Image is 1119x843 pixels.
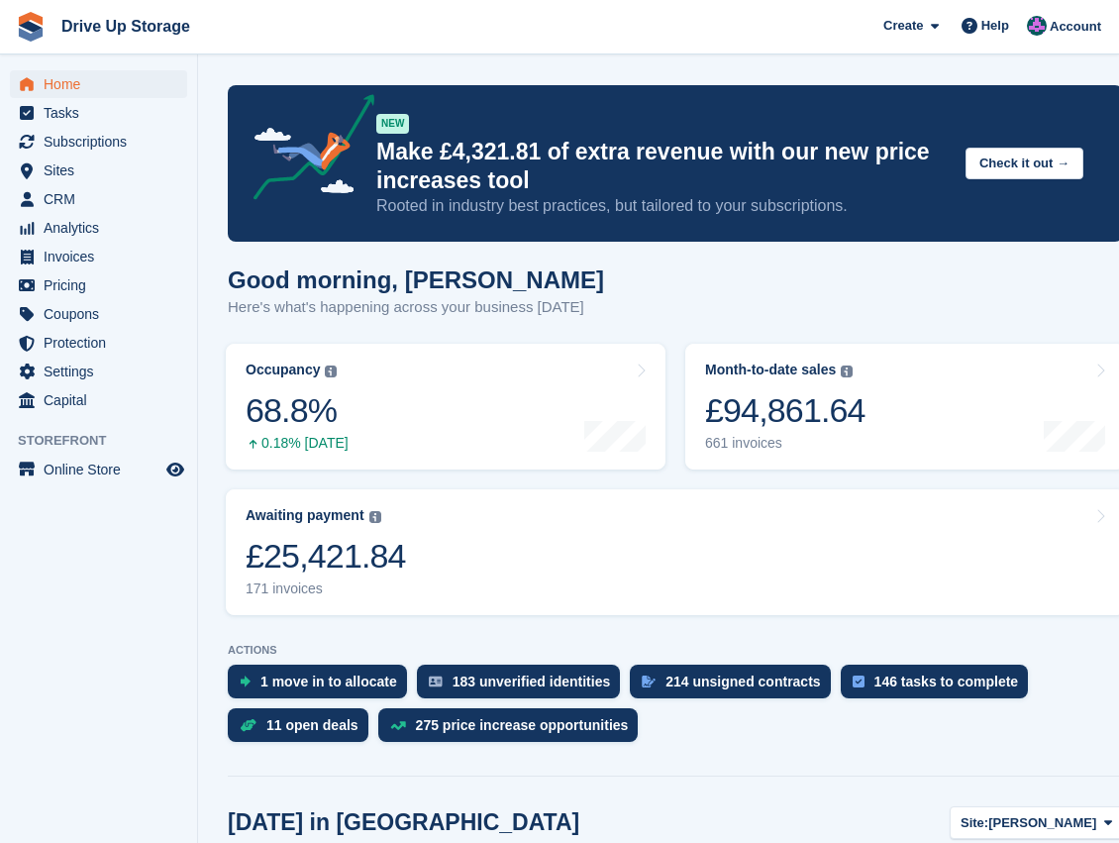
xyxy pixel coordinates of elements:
[841,366,853,377] img: icon-info-grey-7440780725fd019a000dd9b08b2336e03edf1995a4989e88bcd33f0948082b44.svg
[10,70,187,98] a: menu
[853,676,865,687] img: task-75834270c22a3079a89374b754ae025e5fb1db73e45f91037f5363f120a921f8.svg
[44,329,162,357] span: Protection
[246,362,320,378] div: Occupancy
[226,344,665,470] a: Occupancy 68.8% 0.18% [DATE]
[376,195,950,217] p: Rooted in industry best practices, but tailored to your subscriptions.
[266,717,358,733] div: 11 open deals
[1027,16,1047,36] img: Andy
[10,300,187,328] a: menu
[966,148,1083,180] button: Check it out →
[10,128,187,156] a: menu
[10,271,187,299] a: menu
[988,813,1096,833] span: [PERSON_NAME]
[10,358,187,385] a: menu
[228,665,417,708] a: 1 move in to allocate
[841,665,1039,708] a: 146 tasks to complete
[44,157,162,184] span: Sites
[44,358,162,385] span: Settings
[10,456,187,483] a: menu
[44,99,162,127] span: Tasks
[228,296,604,319] p: Here's what's happening across your business [DATE]
[369,511,381,523] img: icon-info-grey-7440780725fd019a000dd9b08b2336e03edf1995a4989e88bcd33f0948082b44.svg
[260,674,397,689] div: 1 move in to allocate
[416,717,629,733] div: 275 price increase opportunities
[18,431,197,451] span: Storefront
[883,16,923,36] span: Create
[417,665,631,708] a: 183 unverified identities
[961,813,988,833] span: Site:
[237,94,375,207] img: price-adjustments-announcement-icon-8257ccfd72463d97f412b2fc003d46551f7dbcb40ab6d574587a9cd5c0d94...
[228,708,378,752] a: 11 open deals
[429,676,443,687] img: verify_identity-adf6edd0f0f0b5bbfe63781bf79b02c33cf7c696d77639b501bdc392416b5a36.svg
[44,214,162,242] span: Analytics
[10,243,187,270] a: menu
[981,16,1009,36] span: Help
[10,157,187,184] a: menu
[10,329,187,357] a: menu
[16,12,46,42] img: stora-icon-8386f47178a22dfd0bd8f6a31ec36ba5ce8667c1dd55bd0f319d3a0aa187defe.svg
[10,386,187,414] a: menu
[453,674,611,689] div: 183 unverified identities
[376,138,950,195] p: Make £4,321.81 of extra revenue with our new price increases tool
[53,10,198,43] a: Drive Up Storage
[1050,17,1101,37] span: Account
[665,674,820,689] div: 214 unsigned contracts
[240,676,251,687] img: move_ins_to_allocate_icon-fdf77a2bb77ea45bf5b3d319d69a93e2d87916cf1d5bf7949dd705db3b84f3ca.svg
[228,809,579,836] h2: [DATE] in [GEOGRAPHIC_DATA]
[240,718,256,732] img: deal-1b604bf984904fb50ccaf53a9ad4b4a5d6e5aea283cecdc64d6e3604feb123c2.svg
[246,507,364,524] div: Awaiting payment
[228,266,604,293] h1: Good morning, [PERSON_NAME]
[325,366,337,377] img: icon-info-grey-7440780725fd019a000dd9b08b2336e03edf1995a4989e88bcd33f0948082b44.svg
[705,362,836,378] div: Month-to-date sales
[44,243,162,270] span: Invoices
[376,114,409,134] div: NEW
[44,386,162,414] span: Capital
[246,580,406,597] div: 171 invoices
[10,99,187,127] a: menu
[642,676,656,687] img: contract_signature_icon-13c848040528278c33f63329250d36e43548de30e8caae1d1a13099fd9432cc5.svg
[705,390,865,431] div: £94,861.64
[10,214,187,242] a: menu
[44,70,162,98] span: Home
[246,390,349,431] div: 68.8%
[874,674,1019,689] div: 146 tasks to complete
[705,435,865,452] div: 661 invoices
[44,271,162,299] span: Pricing
[246,536,406,577] div: £25,421.84
[390,721,406,730] img: price_increase_opportunities-93ffe204e8149a01c8c9dc8f82e8f89637d9d84a8eef4429ea346261dce0b2c0.svg
[44,456,162,483] span: Online Store
[246,435,349,452] div: 0.18% [DATE]
[44,300,162,328] span: Coupons
[163,458,187,481] a: Preview store
[44,128,162,156] span: Subscriptions
[378,708,649,752] a: 275 price increase opportunities
[44,185,162,213] span: CRM
[630,665,840,708] a: 214 unsigned contracts
[10,185,187,213] a: menu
